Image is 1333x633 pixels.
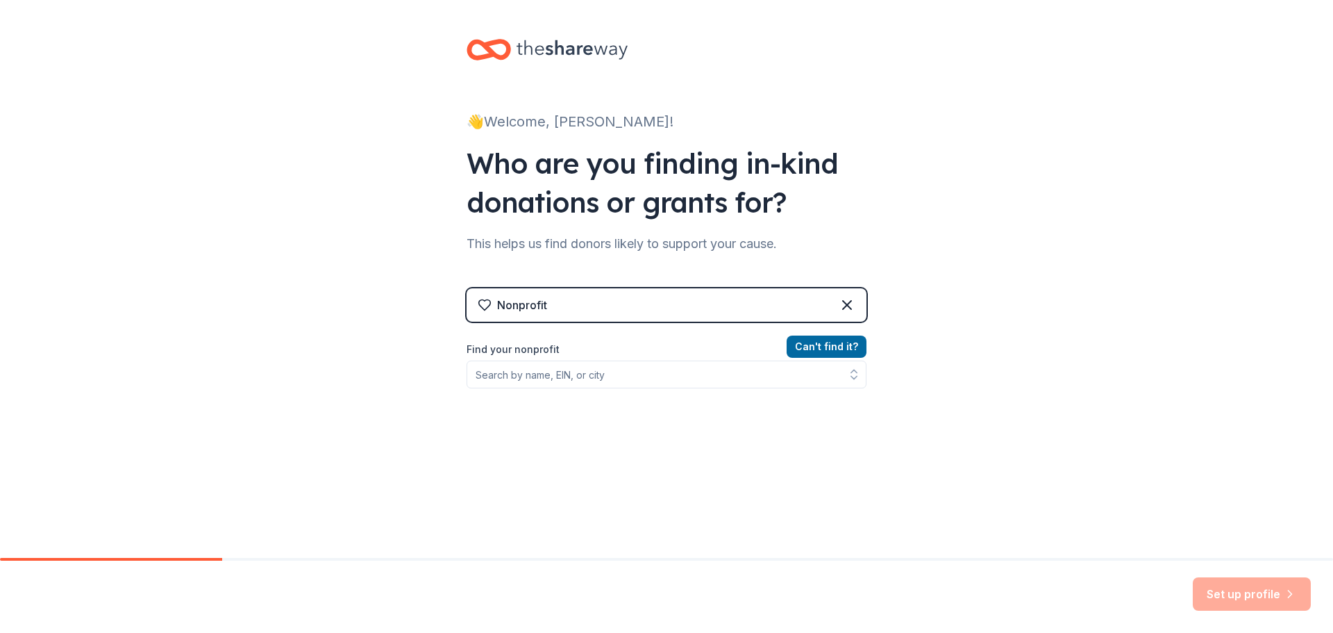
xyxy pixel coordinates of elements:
[787,336,866,358] button: Can't find it?
[467,233,866,255] div: This helps us find donors likely to support your cause.
[497,297,547,313] div: Nonprofit
[467,361,866,388] input: Search by name, EIN, or city
[467,341,866,358] label: Find your nonprofit
[467,144,866,222] div: Who are you finding in-kind donations or grants for?
[467,110,866,133] div: 👋 Welcome, [PERSON_NAME]!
